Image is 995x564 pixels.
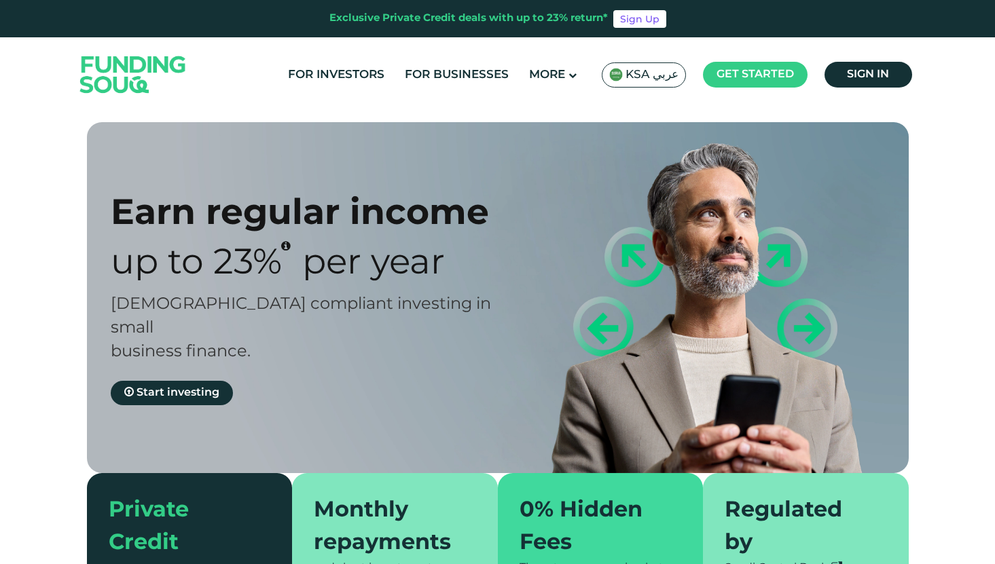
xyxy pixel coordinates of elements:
a: Sign Up [613,10,666,28]
a: For Businesses [401,64,512,86]
div: Monthly repayments [314,495,460,560]
span: Start investing [137,388,219,398]
a: For Investors [285,64,388,86]
div: 0% Hidden Fees [520,495,666,560]
div: Regulated by [725,495,871,560]
span: Per Year [302,247,445,281]
span: Up to 23% [111,247,282,281]
span: More [529,69,565,81]
span: Get started [717,69,794,79]
div: Exclusive Private Credit deals with up to 23% return* [329,11,608,26]
span: KSA عربي [626,67,679,83]
div: Earn regular income [111,190,522,233]
i: 23% IRR (expected) ~ 15% Net yield (expected) [281,240,291,251]
span: [DEMOGRAPHIC_DATA] compliant investing in small business finance. [111,297,491,360]
img: SA Flag [609,68,623,81]
span: Sign in [847,69,889,79]
a: Sign in [825,62,912,88]
img: Logo [67,40,200,109]
a: Start investing [111,381,233,405]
